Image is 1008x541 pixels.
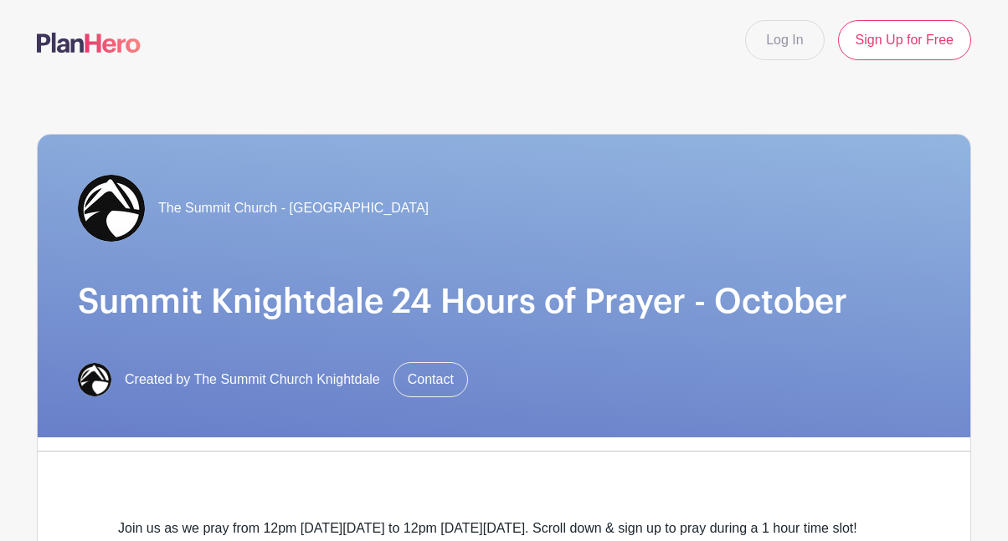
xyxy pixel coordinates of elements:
[158,198,429,218] span: The Summit Church - [GEOGRAPHIC_DATA]
[78,175,145,242] img: cCuR9PT-_400x400.jpg
[118,518,890,538] div: Join us as we pray from 12pm [DATE][DATE] to 12pm [DATE][DATE]. Scroll down & sign up to pray dur...
[125,370,380,390] span: Created by The Summit Church Knightdale
[838,20,971,60] a: Sign Up for Free
[78,282,930,322] h1: Summit Knightdale 24 Hours of Prayer - October
[37,33,141,53] img: logo-507f7623f17ff9eddc593b1ce0a138ce2505c220e1c5a4e2b4648c50719b7d32.svg
[745,20,824,60] a: Log In
[78,363,111,396] img: cCuR9PT-_400x400.jpg
[393,362,468,397] a: Contact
